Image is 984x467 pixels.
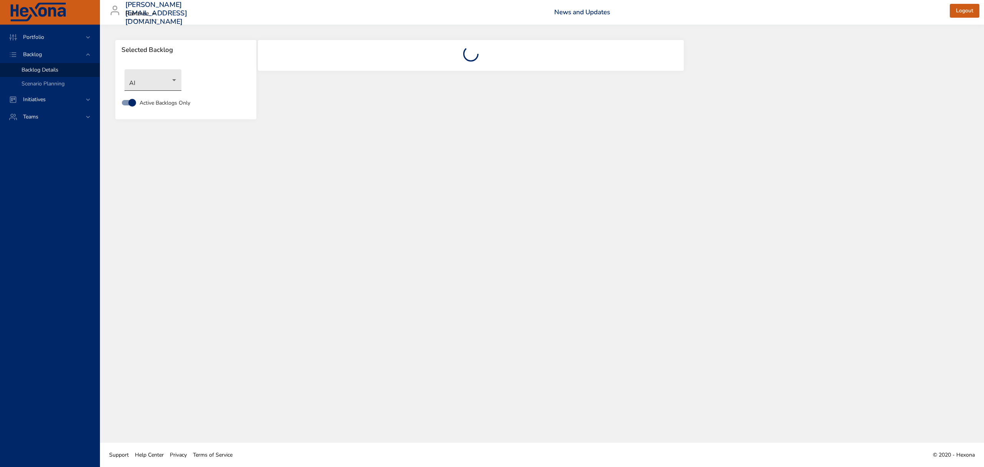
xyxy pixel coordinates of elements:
[167,446,190,464] a: Privacy
[554,8,610,17] a: News and Updates
[121,46,250,54] span: Selected Backlog
[109,451,129,459] span: Support
[190,446,236,464] a: Terms of Service
[125,8,158,20] div: Raintree
[140,99,190,107] span: Active Backlogs Only
[193,451,233,459] span: Terms of Service
[956,6,973,16] span: Logout
[933,451,975,459] span: © 2020 - Hexona
[22,80,65,87] span: Scenario Planning
[17,96,52,103] span: Initiatives
[170,451,187,459] span: Privacy
[950,4,979,18] button: Logout
[132,446,167,464] a: Help Center
[125,69,181,91] div: AI
[17,113,45,120] span: Teams
[22,66,58,73] span: Backlog Details
[125,1,187,26] h3: [PERSON_NAME][EMAIL_ADDRESS][DOMAIN_NAME]
[9,3,67,22] img: Hexona
[17,33,50,41] span: Portfolio
[17,51,48,58] span: Backlog
[106,446,132,464] a: Support
[135,451,164,459] span: Help Center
